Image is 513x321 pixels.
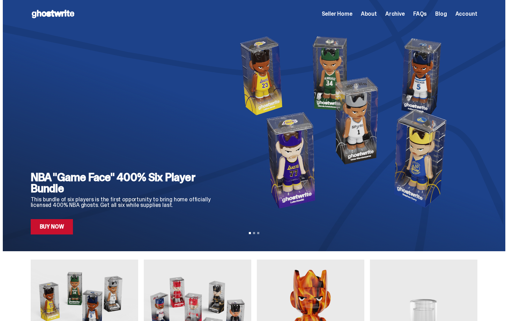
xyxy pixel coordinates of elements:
[249,232,251,234] button: View slide 1
[413,11,427,17] a: FAQs
[322,11,352,17] a: Seller Home
[228,28,466,216] img: NBA "Game Face" 400% Six Player Bundle
[257,232,259,234] button: View slide 3
[455,11,477,17] a: Account
[385,11,405,17] a: Archive
[31,197,217,208] p: This bundle of six players is the first opportunity to bring home officially licensed 400% NBA gh...
[31,172,217,194] h2: NBA "Game Face" 400% Six Player Bundle
[31,219,73,234] a: Buy Now
[361,11,377,17] a: About
[435,11,447,17] a: Blog
[253,232,255,234] button: View slide 2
